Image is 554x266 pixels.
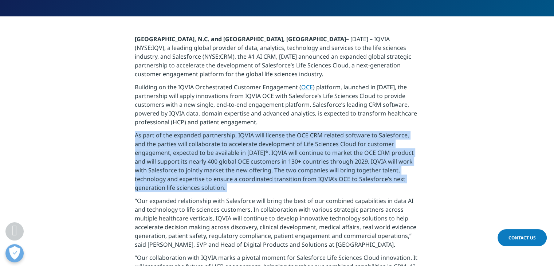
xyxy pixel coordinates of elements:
[135,35,346,43] strong: [GEOGRAPHIC_DATA], N.C. and [GEOGRAPHIC_DATA], [GEOGRAPHIC_DATA]
[135,83,419,131] p: Building on the IQVIA Orchestrated Customer Engagement ( ) platform, launched in [DATE], the part...
[498,229,547,246] a: Contact Us
[508,235,536,241] span: Contact Us
[301,83,313,91] a: OCE
[135,131,419,196] p: As part of the expanded partnership, IQVIA will license the OCE CRM related software to Salesforc...
[5,244,24,262] button: Open Preferences
[135,35,419,83] p: – [DATE] – IQVIA (NYSE:IQV), a leading global provider of data, analytics, technology and service...
[135,196,419,253] p: “Our expanded relationship with Salesforce will bring the best of our combined capabilities in da...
